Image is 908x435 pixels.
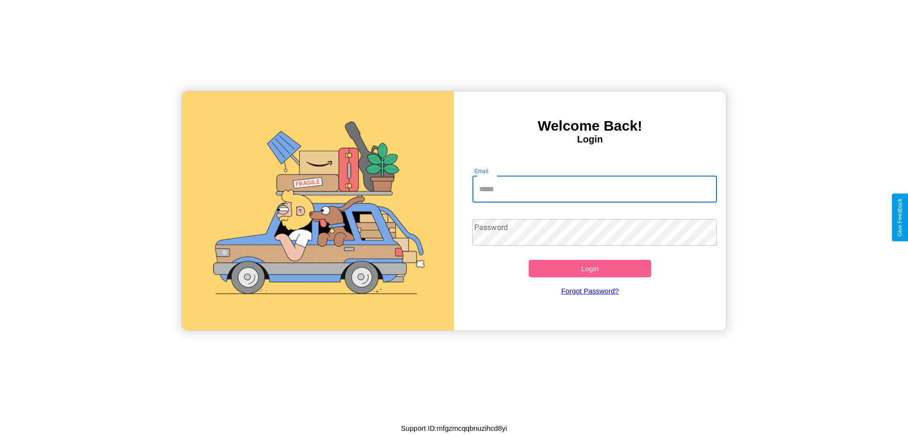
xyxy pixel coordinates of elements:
p: Support ID: mfgzmcqqbnuzihcd8yi [401,422,507,435]
img: gif [182,91,454,330]
h3: Welcome Back! [454,118,726,134]
h4: Login [454,134,726,145]
div: Give Feedback [897,198,903,237]
label: Email [474,167,489,175]
button: Login [529,260,651,277]
a: Forgot Password? [468,277,713,304]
